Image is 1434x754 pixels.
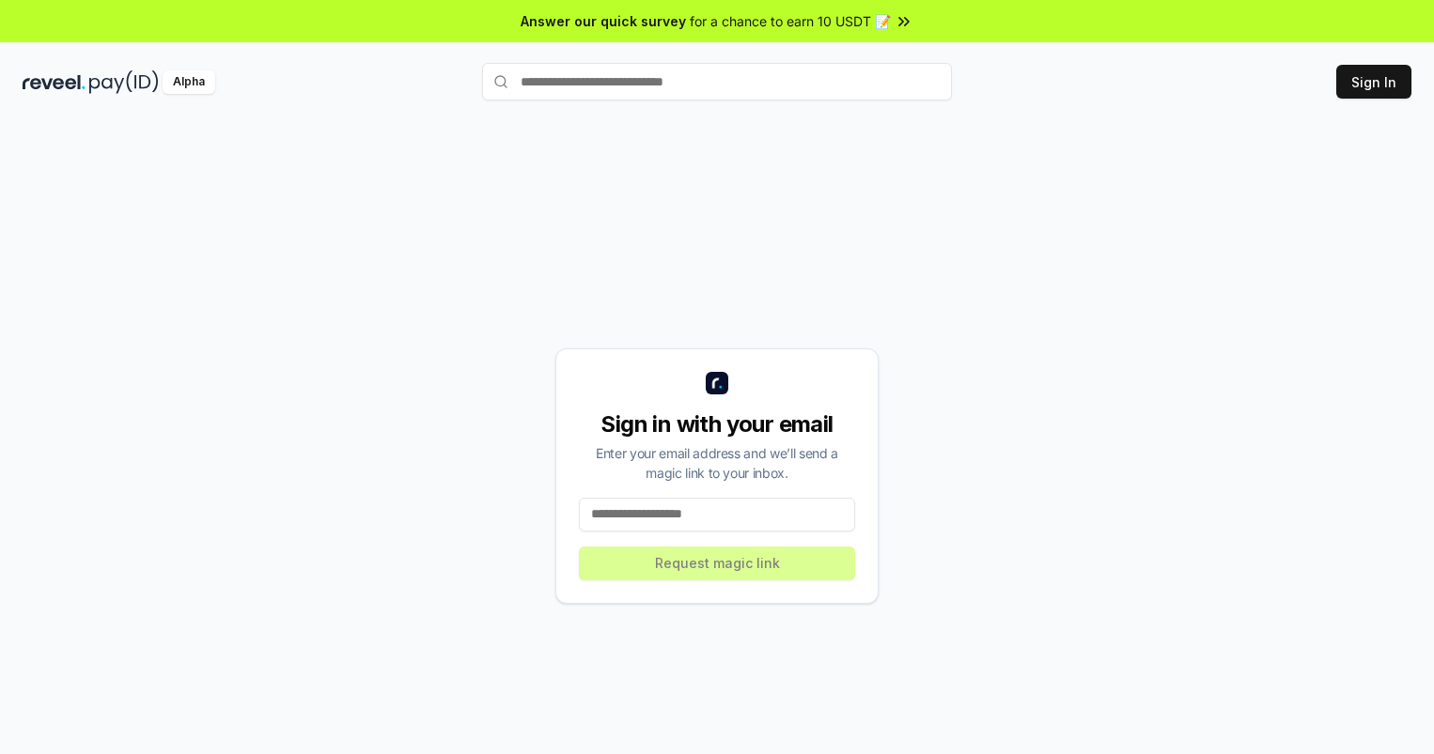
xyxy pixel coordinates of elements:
button: Sign In [1336,65,1411,99]
div: Enter your email address and we’ll send a magic link to your inbox. [579,443,855,483]
span: for a chance to earn 10 USDT 📝 [690,11,891,31]
img: logo_small [706,372,728,394]
img: reveel_dark [23,70,86,94]
span: Answer our quick survey [521,11,686,31]
div: Alpha [163,70,215,94]
div: Sign in with your email [579,409,855,439]
img: pay_id [89,70,159,94]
